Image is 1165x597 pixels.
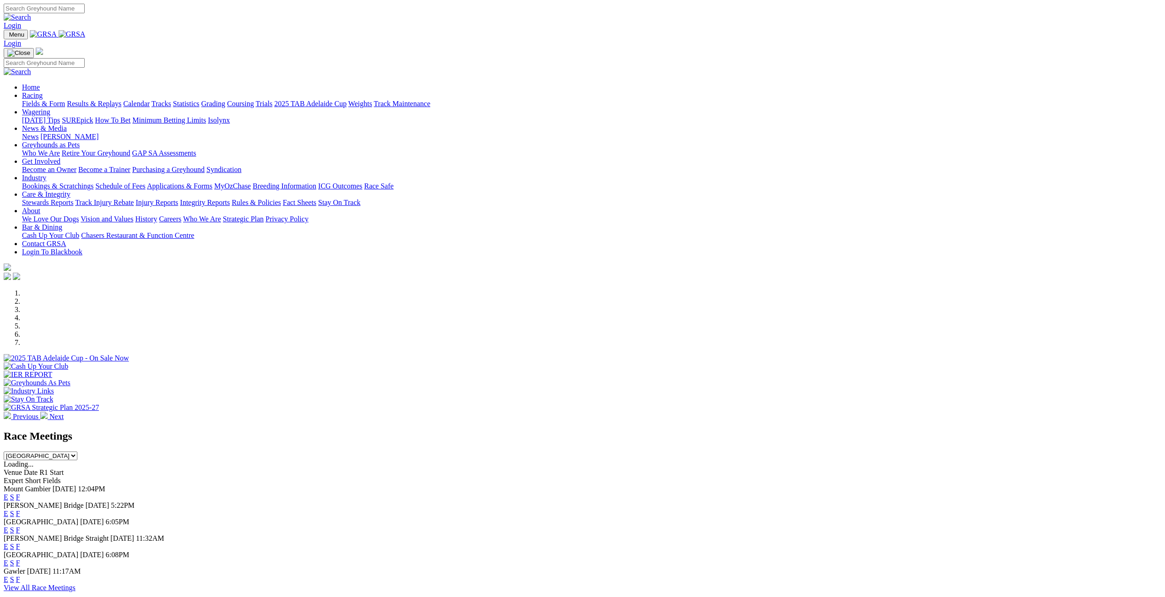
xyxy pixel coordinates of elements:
a: Purchasing a Greyhound [132,166,205,173]
span: Fields [43,477,60,484]
a: E [4,575,8,583]
a: Track Maintenance [374,100,430,108]
span: 12:04PM [78,485,105,493]
a: ICG Outcomes [318,182,362,190]
a: Become a Trainer [78,166,130,173]
div: Racing [22,100,1161,108]
input: Search [4,4,85,13]
h2: Race Meetings [4,430,1161,442]
button: Toggle navigation [4,30,28,39]
a: Integrity Reports [180,199,230,206]
span: Gawler [4,567,25,575]
span: [GEOGRAPHIC_DATA] [4,551,78,559]
span: [DATE] [27,567,51,575]
span: Short [25,477,41,484]
a: E [4,493,8,501]
a: Coursing [227,100,254,108]
a: Statistics [173,100,200,108]
a: Trials [255,100,272,108]
a: F [16,575,20,583]
a: [PERSON_NAME] [40,133,98,140]
a: S [10,575,14,583]
img: 2025 TAB Adelaide Cup - On Sale Now [4,354,129,362]
a: Race Safe [364,182,393,190]
img: Search [4,13,31,22]
span: [DATE] [86,501,109,509]
a: Syndication [206,166,241,173]
a: Isolynx [208,116,230,124]
a: Weights [348,100,372,108]
a: Wagering [22,108,50,116]
a: Next [40,413,64,420]
span: Mount Gambier [4,485,51,493]
button: Toggle navigation [4,48,34,58]
div: Wagering [22,116,1161,124]
a: History [135,215,157,223]
a: E [4,543,8,550]
a: Become an Owner [22,166,76,173]
img: facebook.svg [4,273,11,280]
span: 6:05PM [106,518,130,526]
img: Industry Links [4,387,54,395]
a: We Love Our Dogs [22,215,79,223]
img: Stay On Track [4,395,53,403]
a: Schedule of Fees [95,182,145,190]
div: News & Media [22,133,1161,141]
img: GRSA [59,30,86,38]
span: Expert [4,477,23,484]
a: Login [4,22,21,29]
a: F [16,526,20,534]
span: Venue [4,468,22,476]
div: Greyhounds as Pets [22,149,1161,157]
span: [PERSON_NAME] Bridge [4,501,84,509]
span: Previous [13,413,38,420]
a: Privacy Policy [266,215,309,223]
span: 11:17AM [53,567,81,575]
a: Greyhounds as Pets [22,141,80,149]
div: Bar & Dining [22,231,1161,240]
a: 2025 TAB Adelaide Cup [274,100,347,108]
img: IER REPORT [4,371,52,379]
a: Results & Replays [67,100,121,108]
span: [DATE] [80,518,104,526]
a: Care & Integrity [22,190,70,198]
span: R1 Start [39,468,64,476]
input: Search [4,58,85,68]
a: Get Involved [22,157,60,165]
div: About [22,215,1161,223]
a: Who We Are [22,149,60,157]
a: S [10,510,14,517]
span: Date [24,468,38,476]
a: [DATE] Tips [22,116,60,124]
a: News & Media [22,124,67,132]
a: Strategic Plan [223,215,264,223]
span: Menu [9,31,24,38]
span: [DATE] [110,534,134,542]
a: F [16,510,20,517]
span: [DATE] [80,551,104,559]
span: [PERSON_NAME] Bridge Straight [4,534,108,542]
img: GRSA [30,30,57,38]
a: GAP SA Assessments [132,149,196,157]
img: GRSA Strategic Plan 2025-27 [4,403,99,412]
div: Get Involved [22,166,1161,174]
span: Next [49,413,64,420]
a: View All Race Meetings [4,584,76,592]
a: S [10,526,14,534]
a: E [4,526,8,534]
span: [DATE] [53,485,76,493]
img: Greyhounds As Pets [4,379,70,387]
a: Vision and Values [81,215,133,223]
a: Racing [22,91,43,99]
a: Who We Are [183,215,221,223]
span: Loading... [4,460,33,468]
img: chevron-left-pager-white.svg [4,412,11,419]
a: Fields & Form [22,100,65,108]
a: Home [22,83,40,91]
a: Stewards Reports [22,199,73,206]
img: twitter.svg [13,273,20,280]
a: About [22,207,40,215]
a: Minimum Betting Limits [132,116,206,124]
img: Close [7,49,30,57]
a: Login To Blackbook [22,248,82,256]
